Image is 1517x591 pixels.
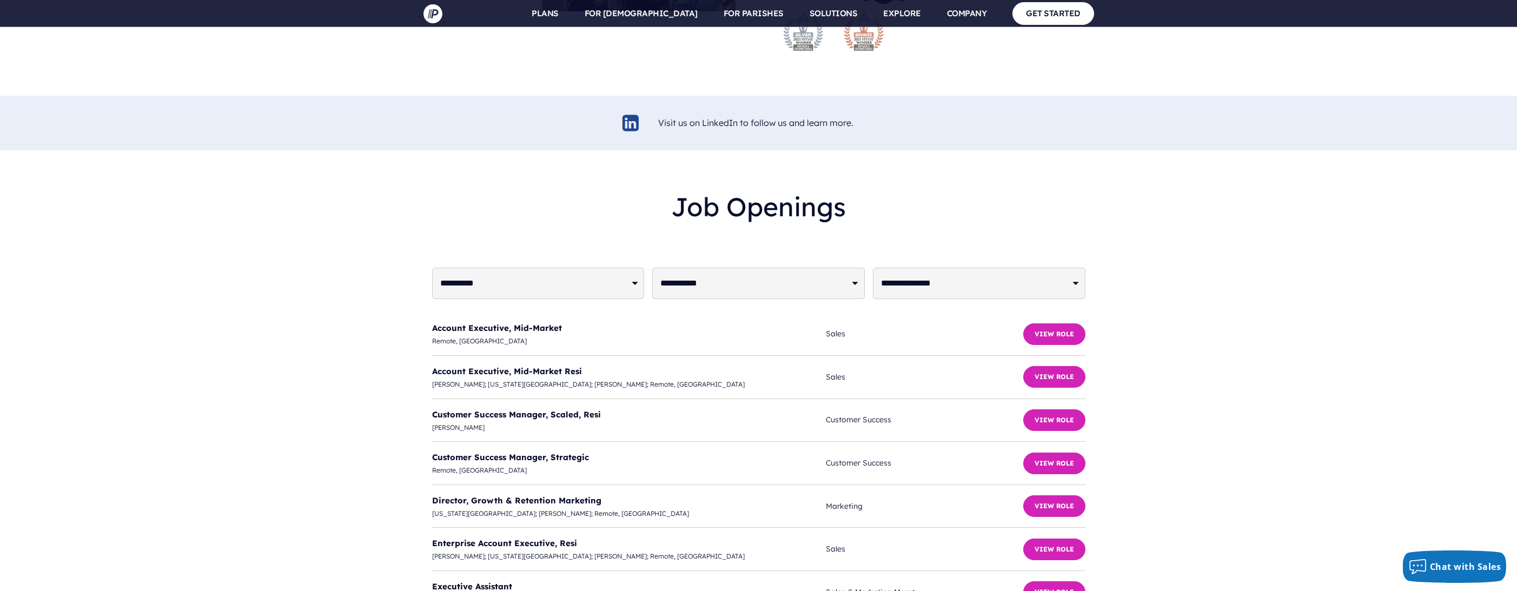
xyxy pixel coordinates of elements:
[1023,495,1085,517] button: View Role
[1023,323,1085,345] button: View Role
[1023,366,1085,388] button: View Role
[826,370,1023,384] span: Sales
[432,508,826,520] span: [US_STATE][GEOGRAPHIC_DATA]; [PERSON_NAME]; Remote, [GEOGRAPHIC_DATA]
[826,500,1023,513] span: Marketing
[1012,2,1094,24] a: GET STARTED
[658,117,853,128] a: Visit us on LinkedIn to follow us and learn more.
[1023,453,1085,474] button: View Role
[826,456,1023,470] span: Customer Success
[432,378,826,390] span: [PERSON_NAME]; [US_STATE][GEOGRAPHIC_DATA]; [PERSON_NAME]; Remote, [GEOGRAPHIC_DATA]
[842,10,885,53] img: stevie-bronze
[432,366,582,376] a: Account Executive, Mid-Market Resi
[1403,550,1507,583] button: Chat with Sales
[621,113,641,133] img: linkedin-logo
[1023,409,1085,431] button: View Role
[432,335,826,347] span: Remote, [GEOGRAPHIC_DATA]
[432,183,1085,231] h2: Job Openings
[432,409,601,420] a: Customer Success Manager, Scaled, Resi
[432,323,562,333] a: Account Executive, Mid-Market
[432,538,577,548] a: Enterprise Account Executive, Resi
[432,464,826,476] span: Remote, [GEOGRAPHIC_DATA]
[432,495,601,506] a: Director, Growth & Retention Marketing
[781,10,825,53] img: stevie-silver
[826,542,1023,556] span: Sales
[432,422,826,434] span: [PERSON_NAME]
[1023,539,1085,560] button: View Role
[1430,561,1501,573] span: Chat with Sales
[432,550,826,562] span: [PERSON_NAME]; [US_STATE][GEOGRAPHIC_DATA]; [PERSON_NAME]; Remote, [GEOGRAPHIC_DATA]
[432,452,589,462] a: Customer Success Manager, Strategic
[826,327,1023,341] span: Sales
[826,413,1023,427] span: Customer Success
